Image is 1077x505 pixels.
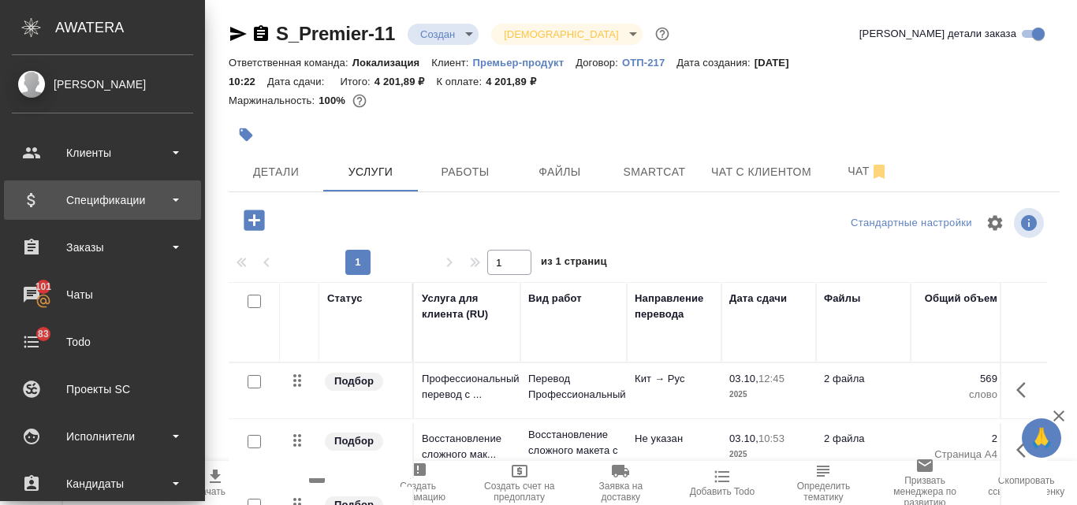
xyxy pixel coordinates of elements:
span: Заявка на доставку [579,481,662,503]
p: Договор: [576,57,622,69]
svg: Отписаться [870,162,889,181]
button: Создать рекламацию [367,461,469,505]
p: Не указан [635,431,714,447]
p: 100% [319,95,349,106]
div: split button [847,211,976,236]
p: 4 201,89 ₽ [375,76,437,87]
p: 12:45 [758,373,784,384]
span: Файлы [522,162,598,182]
p: Дата сдачи: [267,76,328,87]
span: [PERSON_NAME] детали заказа [859,26,1016,42]
button: Скопировать ссылку [252,24,270,43]
button: Добавить Todo [672,461,773,505]
p: Маржинальность: [229,95,319,106]
p: Профессиональный перевод с ... [422,371,512,403]
button: Создать счет на предоплату [468,461,570,505]
button: Создан [416,28,460,41]
div: Услуга для клиента (RU) [422,291,512,322]
span: Чат [830,162,906,181]
span: Настроить таблицу [976,204,1014,242]
div: [PERSON_NAME] [12,76,193,93]
p: 2 файла [824,371,903,387]
p: 10:53 [758,433,784,444]
div: Todo [12,330,193,354]
p: Итого: [340,76,374,87]
p: Локализация [352,57,432,69]
span: Папка на Drive [285,486,349,497]
div: Создан [408,24,479,45]
button: Папка на Drive [266,461,367,505]
a: 101Чаты [4,275,201,314]
span: Определить тематику [782,481,865,503]
span: 83 [28,326,58,342]
button: Добавить тэг [229,117,263,152]
div: Клиенты [12,141,193,165]
span: Добавить Todo [690,486,755,497]
div: Дата сдачи [729,291,787,306]
span: Услуги [333,162,408,182]
a: Премьер-продукт [473,55,576,69]
span: Smartcat [617,162,692,182]
button: Показать кнопки [1007,371,1045,409]
span: 101 [26,279,61,295]
button: [DEMOGRAPHIC_DATA] [499,28,623,41]
span: Создать рекламацию [377,481,460,503]
a: 83Todo [4,322,201,362]
p: Перевод Профессиональный [528,371,619,403]
span: Посмотреть информацию [1014,208,1047,238]
div: Статус [327,291,363,306]
span: 🙏 [1028,421,1055,455]
div: Кандидаты [12,472,193,496]
a: ОТП-217 [622,55,676,69]
p: Кит → Рус [635,371,714,387]
div: Вид работ [528,291,582,306]
button: Определить тематику [773,461,874,505]
p: Ответственная команда: [229,57,352,69]
button: Скопировать ссылку для ЯМессенджера [229,24,248,43]
button: Показать кнопки [1007,431,1045,469]
div: Создан [491,24,642,45]
button: Доп статусы указывают на важность/срочность заказа [652,24,673,44]
p: 03.10, [729,433,758,444]
span: из 1 страниц [541,252,607,275]
span: Чат с клиентом [711,162,811,182]
p: 2 [919,431,997,447]
span: Создать счет на предоплату [478,481,561,503]
p: 2025 [729,387,808,403]
p: 569 [919,371,997,387]
p: Подбор [334,373,374,389]
div: Исполнители [12,425,193,448]
div: Чаты [12,283,193,306]
div: Спецификации [12,188,193,212]
span: Работы [427,162,503,182]
p: Подбор [334,433,374,449]
div: Файлы [824,291,860,306]
p: Восстановление сложного макета с част... [528,427,619,474]
p: слово [919,387,997,403]
div: Проекты SC [12,377,193,401]
p: ОТП-217 [622,57,676,69]
p: Дата создания: [676,57,754,69]
div: Направление перевода [635,291,714,322]
p: Восстановление сложного мак... [422,431,512,462]
p: 2025 [729,447,808,462]
button: Добавить услугу [233,204,276,236]
span: Скачать КП [190,486,240,497]
button: Скачать КП [165,461,266,505]
p: Премьер-продукт [473,57,576,69]
button: Заявка на доставку [570,461,672,505]
button: Скопировать ссылку на оценку заказа [975,461,1077,505]
span: Детали [238,162,314,182]
div: Общий объем [925,291,997,306]
button: 🙏 [1022,418,1061,458]
div: AWATERA [55,12,205,43]
p: 03.10, [729,373,758,384]
p: К оплате: [436,76,486,87]
div: Заказы [12,236,193,259]
button: Призвать менеджера по развитию [874,461,976,505]
p: Клиент: [431,57,472,69]
a: S_Premier-11 [276,23,395,44]
p: 4 201,89 ₽ [486,76,548,87]
p: Страница А4 [919,447,997,462]
button: 0.00 RUB; [349,91,370,111]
